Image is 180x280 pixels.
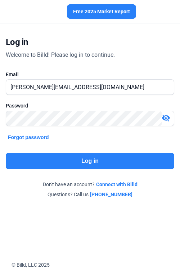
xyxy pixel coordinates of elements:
[6,181,174,188] div: Don't have an account?
[6,191,174,198] div: Questions? Call us
[67,4,136,19] button: Free 2025 Market Report
[6,51,115,59] div: Welcome to Billd! Please log in to continue.
[6,102,174,109] div: Password
[162,114,170,122] mat-icon: visibility_off
[90,191,132,198] a: [PHONE_NUMBER]
[6,36,28,48] div: Log in
[6,71,174,78] div: Email
[6,153,174,169] button: Log in
[96,181,138,188] a: Connect with Billd
[6,133,51,141] button: Forgot password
